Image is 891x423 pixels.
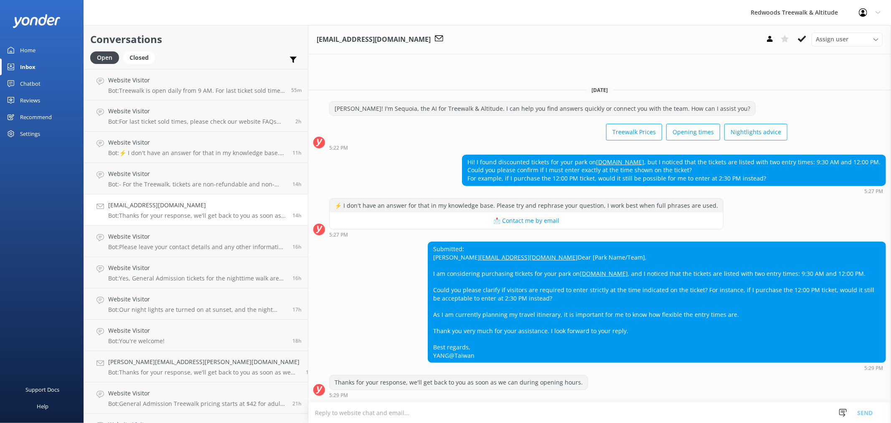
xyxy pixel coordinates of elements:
[330,375,588,390] div: Thanks for your response, we'll get back to you as soon as we can during opening hours.
[84,382,308,414] a: Website VisitorBot:General Admission Treewalk pricing starts at $42 for adults (16+ years) and $2...
[292,212,302,219] span: Sep 10 2025 05:29pm (UTC +12:00) Pacific/Auckland
[20,42,36,59] div: Home
[428,242,886,362] div: Submitted: [PERSON_NAME] Dear [Park Name/Team], I am considering purchasing tickets for your park...
[84,69,308,100] a: Website VisitorBot:Treewalk is open daily from 9 AM. For last ticket sold times, please check our...
[329,392,588,398] div: Sep 10 2025 05:29pm (UTC +12:00) Pacific/Auckland
[864,366,883,371] strong: 5:29 PM
[292,306,302,313] span: Sep 10 2025 02:41pm (UTC +12:00) Pacific/Auckland
[84,194,308,226] a: [EMAIL_ADDRESS][DOMAIN_NAME]Bot:Thanks for your response, we'll get back to you as soon as we can...
[462,188,886,194] div: Sep 10 2025 05:27pm (UTC +12:00) Pacific/Auckland
[306,369,315,376] span: Sep 10 2025 01:26pm (UTC +12:00) Pacific/Auckland
[108,212,286,219] p: Bot: Thanks for your response, we'll get back to you as soon as we can during opening hours.
[108,275,286,282] p: Bot: Yes, General Admission tickets for the nighttime walk are available both online and onsite. ...
[90,51,119,64] div: Open
[724,124,787,140] button: Nightlights advice
[108,118,289,125] p: Bot: For last ticket sold times, please check our website FAQs [URL][DOMAIN_NAME].
[108,243,286,251] p: Bot: Please leave your contact details and any other information in the form below. Our office ho...
[90,53,123,62] a: Open
[108,357,300,367] h4: [PERSON_NAME][EMAIL_ADDRESS][PERSON_NAME][DOMAIN_NAME]
[20,75,41,92] div: Chatbot
[20,59,36,75] div: Inbox
[26,381,60,398] div: Support Docs
[329,145,348,150] strong: 5:22 PM
[20,109,52,125] div: Recommend
[84,288,308,320] a: Website VisitorBot:Our night lights are turned on at sunset, and the night walk starts 20 minutes...
[606,124,662,140] button: Treewalk Prices
[292,149,302,156] span: Sep 10 2025 09:04pm (UTC +12:00) Pacific/Auckland
[108,87,285,94] p: Bot: Treewalk is open daily from 9 AM. For last ticket sold times, please check our website FAQs ...
[108,263,286,273] h4: Website Visitor
[480,253,578,261] a: [EMAIL_ADDRESS][DOMAIN_NAME]
[84,257,308,288] a: Website VisitorBot:Yes, General Admission tickets for the nighttime walk are available both onlin...
[123,53,159,62] a: Closed
[586,87,613,94] span: [DATE]
[292,243,302,250] span: Sep 10 2025 04:18pm (UTC +12:00) Pacific/Auckland
[108,295,286,304] h4: Website Visitor
[13,14,61,28] img: yonder-white-logo.png
[108,337,165,345] p: Bot: You're welcome!
[84,226,308,257] a: Website VisitorBot:Please leave your contact details and any other information in the form below....
[812,33,883,46] div: Assign User
[108,232,286,241] h4: Website Visitor
[20,92,40,109] div: Reviews
[330,102,755,116] div: [PERSON_NAME]! I'm Sequoia, the AI for Treewalk & Altitude. I can help you find answers quickly o...
[108,389,286,398] h4: Website Visitor
[84,351,308,382] a: [PERSON_NAME][EMAIL_ADDRESS][PERSON_NAME][DOMAIN_NAME]Bot:Thanks for your response, we'll get bac...
[108,138,286,147] h4: Website Visitor
[428,365,886,371] div: Sep 10 2025 05:29pm (UTC +12:00) Pacific/Auckland
[329,232,723,237] div: Sep 10 2025 05:27pm (UTC +12:00) Pacific/Auckland
[580,270,628,278] a: [DOMAIN_NAME]
[864,189,883,194] strong: 5:27 PM
[108,107,289,116] h4: Website Visitor
[108,326,165,335] h4: Website Visitor
[666,124,720,140] button: Opening times
[462,155,886,186] div: Hi! I found discounted tickets for your park on , but I noticed that the tickets are listed with ...
[291,87,302,94] span: Sep 11 2025 07:30am (UTC +12:00) Pacific/Auckland
[108,76,285,85] h4: Website Visitor
[108,306,286,313] p: Bot: Our night lights are turned on at sunset, and the night walk starts 20 minutes thereafter. W...
[123,51,155,64] div: Closed
[84,163,308,194] a: Website VisitorBot:- For the Treewalk, tickets are non-refundable and non-transferable. However, ...
[330,199,723,213] div: ⚡ I don't have an answer for that in my knowledge base. Please try and rephrase your question, I ...
[292,275,302,282] span: Sep 10 2025 03:34pm (UTC +12:00) Pacific/Auckland
[108,181,286,188] p: Bot: - For the Treewalk, tickets are non-refundable and non-transferable. However, tickets and pa...
[84,100,308,132] a: Website VisitorBot:For last ticket sold times, please check our website FAQs [URL][DOMAIN_NAME].2h
[108,149,286,157] p: Bot: ⚡ I don't have an answer for that in my knowledge base. Please try and rephrase your questio...
[295,118,302,125] span: Sep 11 2025 05:48am (UTC +12:00) Pacific/Auckland
[596,158,644,166] a: [DOMAIN_NAME]
[292,181,302,188] span: Sep 10 2025 06:08pm (UTC +12:00) Pacific/Auckland
[329,232,348,237] strong: 5:27 PM
[108,400,286,408] p: Bot: General Admission Treewalk pricing starts at $42 for adults (16+ years) and $26 for children...
[330,212,723,229] button: 📩 Contact me by email
[816,35,848,44] span: Assign user
[329,145,787,150] div: Sep 10 2025 05:22pm (UTC +12:00) Pacific/Auckland
[84,132,308,163] a: Website VisitorBot:⚡ I don't have an answer for that in my knowledge base. Please try and rephras...
[317,34,431,45] h3: [EMAIL_ADDRESS][DOMAIN_NAME]
[292,337,302,344] span: Sep 10 2025 02:04pm (UTC +12:00) Pacific/Auckland
[108,169,286,178] h4: Website Visitor
[37,398,48,415] div: Help
[84,320,308,351] a: Website VisitorBot:You're welcome!18h
[108,201,286,210] h4: [EMAIL_ADDRESS][DOMAIN_NAME]
[108,369,300,376] p: Bot: Thanks for your response, we'll get back to you as soon as we can during opening hours.
[292,400,302,407] span: Sep 10 2025 10:41am (UTC +12:00) Pacific/Auckland
[90,31,302,47] h2: Conversations
[329,393,348,398] strong: 5:29 PM
[20,125,40,142] div: Settings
